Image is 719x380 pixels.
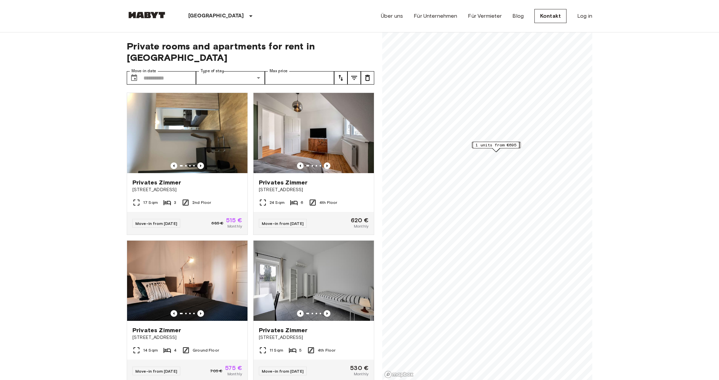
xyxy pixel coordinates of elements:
button: Previous image [171,310,177,317]
span: 6 [301,200,303,206]
button: Previous image [297,310,304,317]
span: Private rooms and apartments for rent in [GEOGRAPHIC_DATA] [127,40,374,63]
button: Previous image [297,162,304,169]
span: Privates Zimmer [132,326,181,334]
span: Privates Zimmer [259,178,307,186]
span: 4 [174,347,177,353]
span: [STREET_ADDRESS] [259,186,369,193]
button: Choose date [127,71,141,85]
a: Für Vermieter [468,12,502,20]
span: Move-in from [DATE] [135,221,177,226]
span: 705 € [210,368,222,374]
button: tune [334,71,347,85]
span: 5 [299,347,302,353]
span: 530 € [350,365,369,371]
span: [STREET_ADDRESS] [132,186,242,193]
img: Marketing picture of unit DE-09-016-001-02HF [253,93,374,173]
a: Mapbox logo [384,371,414,378]
span: 2nd Floor [192,200,211,206]
span: 4th Floor [318,347,335,353]
span: 11 Sqm [270,347,283,353]
span: 17 Sqm [143,200,158,206]
span: 14 Sqm [143,347,158,353]
img: Marketing picture of unit DE-09-018-05M [253,241,374,321]
button: Previous image [324,162,330,169]
span: Ground Floor [193,347,219,353]
span: Move-in from [DATE] [262,221,304,226]
span: Move-in from [DATE] [135,369,177,374]
a: Kontakt [534,9,567,23]
img: Habyt [127,12,167,18]
span: Monthly [227,371,242,377]
a: Über uns [381,12,403,20]
button: Previous image [197,162,204,169]
span: 515 € [226,217,242,223]
span: Monthly [354,223,369,229]
span: 575 € [225,365,242,371]
button: Previous image [197,310,204,317]
span: Privates Zimmer [259,326,307,334]
a: Marketing picture of unit DE-09-016-001-02HFPrevious imagePrevious imagePrivates Zimmer[STREET_AD... [253,93,374,235]
label: Move-in date [131,68,156,74]
span: 685 € [211,220,223,226]
span: 24 Sqm [270,200,285,206]
a: Marketing picture of unit DE-09-006-002-01HFPrevious imagePrevious imagePrivates Zimmer[STREET_AD... [127,93,248,235]
span: 1 units from €695 [476,142,516,148]
a: Log in [577,12,592,20]
button: tune [361,71,374,85]
span: 4th Floor [319,200,337,206]
label: Max price [270,68,288,74]
button: Previous image [171,162,177,169]
a: Blog [512,12,524,20]
p: [GEOGRAPHIC_DATA] [188,12,244,20]
span: Move-in from [DATE] [262,369,304,374]
span: 3 [174,200,176,206]
a: Für Unternehmen [414,12,457,20]
span: Privates Zimmer [132,178,181,186]
label: Type of stay [201,68,224,74]
img: Marketing picture of unit DE-09-010-001-03HF [127,241,247,321]
img: Marketing picture of unit DE-09-006-002-01HF [127,93,247,173]
button: tune [347,71,361,85]
div: Map marker [472,142,521,152]
span: Monthly [354,371,369,377]
span: [STREET_ADDRESS] [259,334,369,341]
span: 620 € [351,217,369,223]
div: Map marker [473,142,519,152]
span: [STREET_ADDRESS] [132,334,242,341]
button: Previous image [324,310,330,317]
span: Monthly [227,223,242,229]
